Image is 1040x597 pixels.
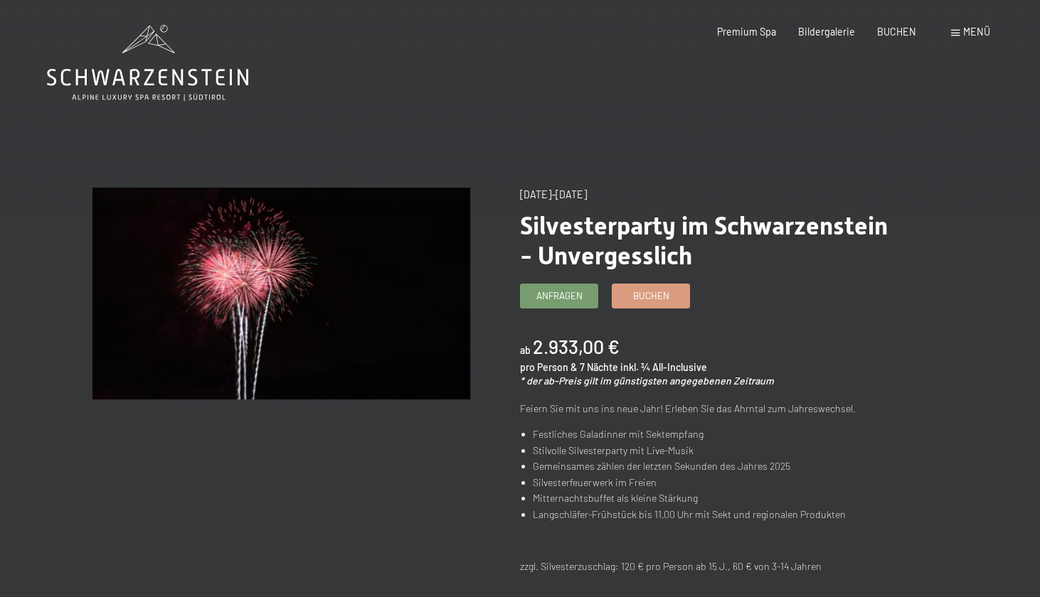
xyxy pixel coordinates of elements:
[533,443,897,459] li: Stilvolle Silvesterparty mit Live-Musik
[877,26,916,38] a: BUCHEN
[520,188,587,200] span: [DATE]–[DATE]
[717,26,776,38] a: Premium Spa
[533,475,897,491] li: Silvesterfeuerwerk im Freien
[533,490,897,507] li: Mitternachtsbuffet als kleine Stärkung
[612,284,689,308] a: Buchen
[520,361,578,373] span: pro Person &
[520,211,888,270] span: Silvesterparty im Schwarzenstein - Unvergesslich
[520,401,897,417] p: Feiern Sie mit uns ins neue Jahr! Erleben Sie das Ahrntal zum Jahreswechsel.
[520,344,531,356] span: ab
[520,559,897,575] p: zzgl. Silvesterzuschlag: 120 € pro Person ab 15 J., 60 € von 3-14 Jahren
[963,26,990,38] span: Menü
[533,458,897,475] li: Gemeinsames zählen der letzten Sekunden des Jahres 2025
[533,335,620,357] b: 2.933,00 €
[92,188,469,399] img: Silvesterparty im Schwarzenstein - Unvergesslich
[533,507,897,523] li: Langschläfer-Frühstück bis 11.00 Uhr mit Sekt und regionalen Produkten
[580,361,618,373] span: 7 Nächte
[520,375,774,387] em: * der ab-Preis gilt im günstigsten angegebenen Zeitraum
[533,426,897,443] li: Festliches Galadinner mit Sektempfang
[521,284,598,308] a: Anfragen
[633,289,669,302] span: Buchen
[536,289,583,302] span: Anfragen
[620,361,707,373] span: inkl. ¾ All-Inclusive
[798,26,855,38] a: Bildergalerie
